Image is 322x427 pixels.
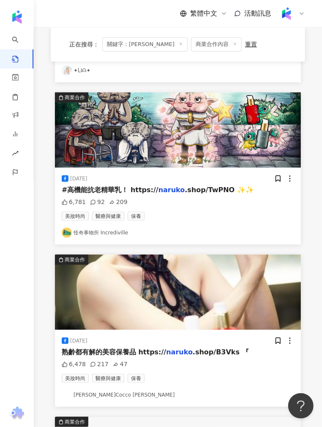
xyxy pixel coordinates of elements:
[278,5,295,22] img: Kolr%20app%20icon%20%281%29.png
[65,256,85,264] div: 商業合作
[70,337,87,345] div: [DATE]
[62,374,89,383] span: 美妝時尚
[62,390,72,400] img: KOL Avatar
[62,186,158,194] span: #高機能抗老精華乳！ https://
[102,37,188,52] span: 關鍵字：[PERSON_NAME]
[55,92,301,168] button: 商業合作
[90,198,105,207] div: 92
[62,360,86,369] div: 6,478
[62,348,166,356] span: 熟齡都有解的美容保養品 https://
[65,418,85,426] div: 商業合作
[55,255,301,330] button: 商業合作
[12,30,29,63] a: search
[62,65,72,76] img: KOL Avatar
[62,390,294,400] a: KOL Avatar[PERSON_NAME]Cocco [PERSON_NAME]
[109,198,128,207] div: 209
[92,212,124,221] span: 醫療與健康
[128,212,145,221] span: 保養
[69,41,99,48] span: 正在搜尋 ：
[55,255,301,330] img: post-image
[62,198,86,207] div: 6,781
[113,360,128,369] div: 47
[245,41,257,48] div: 重置
[12,145,19,164] span: rise
[62,228,294,238] a: KOL Avatar怪奇事物所 Incrediville
[62,212,89,221] span: 美妝時尚
[158,186,185,194] mark: naruko
[288,393,314,419] iframe: Help Scout Beacon - Open
[55,92,301,168] img: post-image
[185,186,254,194] span: .shop/TwPNO ✨✨
[62,228,72,238] img: KOL Avatar
[90,360,109,369] div: 217
[166,348,193,356] mark: naruko
[9,407,25,420] img: chrome extension
[65,93,85,102] div: 商業合作
[128,374,145,383] span: 保養
[193,348,249,356] span: .shop/B3Vks 『
[191,37,242,52] span: 商業合作內容
[244,9,271,17] span: 活動訊息
[190,9,217,18] span: 繁體中文
[70,175,87,182] div: [DATE]
[92,374,124,383] span: 醫療與健康
[62,65,294,76] a: KOL Avatar✦ᒪIᗩ✦
[10,10,24,24] img: logo icon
